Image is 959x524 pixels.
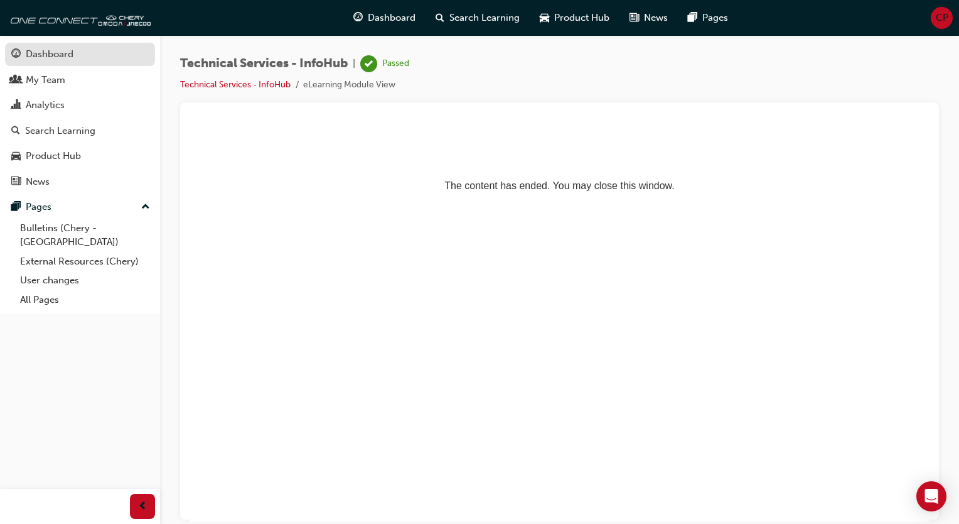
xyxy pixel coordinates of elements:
div: Open Intercom Messenger [916,481,946,511]
span: news-icon [630,10,639,26]
span: News [644,11,668,25]
div: Analytics [26,98,65,112]
a: External Resources (Chery) [15,252,155,271]
span: news-icon [11,177,21,188]
p: The content has ended. You may close this window. [5,10,734,67]
div: Search Learning [25,124,95,138]
span: pages-icon [11,202,21,213]
img: oneconnect [6,5,151,30]
span: search-icon [11,126,20,137]
button: Pages [5,195,155,219]
span: Technical Services - InfoHub [180,57,348,71]
span: Product Hub [554,11,609,25]
span: prev-icon [138,499,147,515]
span: | [353,57,355,71]
a: guage-iconDashboard [343,5,426,31]
a: search-iconSearch Learning [426,5,530,31]
a: News [5,170,155,194]
span: chart-icon [11,100,21,111]
a: My Team [5,68,155,92]
span: car-icon [11,151,21,162]
a: Bulletins (Chery - [GEOGRAPHIC_DATA]) [15,219,155,252]
a: Analytics [5,94,155,117]
span: car-icon [540,10,549,26]
button: DashboardMy TeamAnalyticsSearch LearningProduct HubNews [5,40,155,195]
span: pages-icon [688,10,697,26]
span: guage-icon [353,10,363,26]
div: News [26,175,50,189]
a: Dashboard [5,43,155,66]
span: people-icon [11,75,21,86]
div: Product Hub [26,149,81,163]
span: search-icon [436,10,444,26]
span: Search Learning [449,11,520,25]
a: pages-iconPages [678,5,738,31]
span: up-icon [141,199,150,216]
span: learningRecordVerb_PASS-icon [360,55,377,72]
a: Technical Services - InfoHub [180,79,291,90]
a: Search Learning [5,119,155,143]
span: Dashboard [368,11,415,25]
div: Pages [26,200,51,214]
a: car-iconProduct Hub [530,5,619,31]
a: All Pages [15,290,155,310]
span: Pages [702,11,728,25]
li: eLearning Module View [303,78,395,92]
span: CP [936,11,948,25]
a: User changes [15,271,155,290]
div: My Team [26,73,65,87]
button: CP [931,7,953,29]
span: guage-icon [11,49,21,60]
div: Passed [382,58,409,70]
a: Product Hub [5,145,155,168]
div: Dashboard [26,47,73,62]
a: news-iconNews [619,5,678,31]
